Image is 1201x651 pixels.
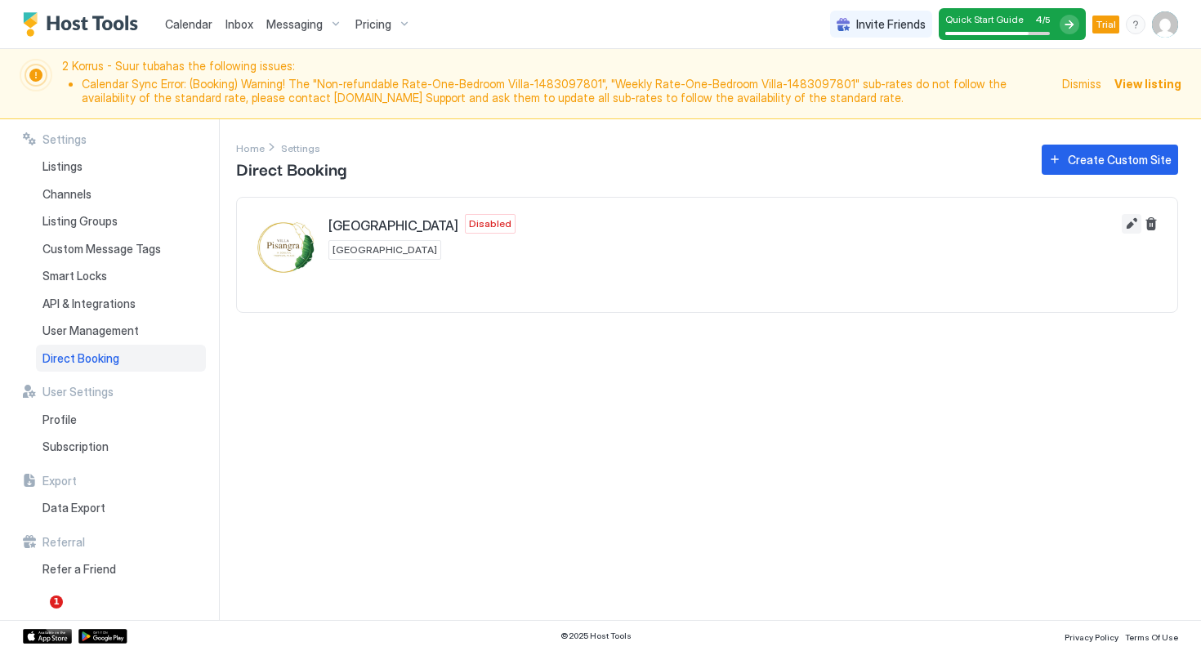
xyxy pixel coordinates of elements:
a: Direct Booking [36,345,206,372]
span: [GEOGRAPHIC_DATA] [328,217,458,234]
a: Home [236,139,265,156]
span: Calendar [165,17,212,31]
span: Messaging [266,17,323,32]
span: 4 [1035,13,1043,25]
span: Privacy Policy [1065,632,1118,642]
span: / 5 [1043,15,1050,25]
a: Refer a Friend [36,555,206,583]
span: API & Integrations [42,297,136,311]
span: Custom Message Tags [42,242,161,256]
div: Breadcrumb [236,139,265,156]
span: Direct Booking [42,351,119,366]
iframe: Intercom live chat [16,595,56,635]
span: Invite Friends [856,17,926,32]
span: Quick Start Guide [945,13,1024,25]
a: Profile [36,406,206,434]
span: Settings [42,132,87,147]
a: Google Play Store [78,629,127,644]
button: Edit [1122,214,1141,234]
span: Settings [281,142,320,154]
span: Listings [42,159,83,174]
a: Custom Message Tags [36,235,206,263]
span: User Management [42,323,139,338]
button: Delete [1141,214,1161,234]
a: Channels [36,181,206,208]
span: Terms Of Use [1125,632,1178,642]
a: Listings [36,153,206,181]
span: Pricing [355,17,391,32]
li: Calendar Sync Error: (Booking) Warning! The "Non-refundable Rate-One-Bedroom Villa-1483097801", "... [82,77,1052,105]
div: menu [1126,15,1145,34]
span: Refer a Friend [42,562,116,577]
a: Privacy Policy [1065,627,1118,644]
div: Breadcrumb [281,139,320,156]
div: User profile [1152,11,1178,38]
a: API & Integrations [36,290,206,318]
span: 1 [50,595,63,609]
a: App Store [23,629,72,644]
span: 2 Korrus - Suur tuba has the following issues: [62,59,1052,109]
span: Direct Booking [236,156,346,181]
span: Disabled [469,216,511,231]
a: User Management [36,317,206,345]
span: Profile [42,412,77,427]
span: Listing Groups [42,214,118,229]
div: View listing [1114,75,1181,92]
a: Settings [281,139,320,156]
span: Home [236,142,265,154]
span: Data Export [42,501,105,515]
span: Trial [1096,17,1116,32]
div: Dismiss [1062,75,1101,92]
a: Smart Locks [36,262,206,290]
a: Listing Groups [36,207,206,235]
a: Data Export [36,494,206,522]
button: Create Custom Site [1042,145,1178,175]
span: Export [42,474,77,488]
span: Channels [42,187,92,202]
span: Subscription [42,439,109,454]
span: © 2025 Host Tools [560,631,632,641]
a: Host Tools Logo [23,12,145,37]
span: [GEOGRAPHIC_DATA] [333,243,437,257]
span: Smart Locks [42,269,107,283]
a: Calendar [165,16,212,33]
div: Villa Pisangra [253,214,319,279]
span: Inbox [225,17,253,31]
span: User Settings [42,385,114,399]
a: Terms Of Use [1125,627,1178,644]
div: Create Custom Site [1068,151,1172,168]
span: Referral [42,535,85,550]
a: Inbox [225,16,253,33]
a: Subscription [36,433,206,461]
